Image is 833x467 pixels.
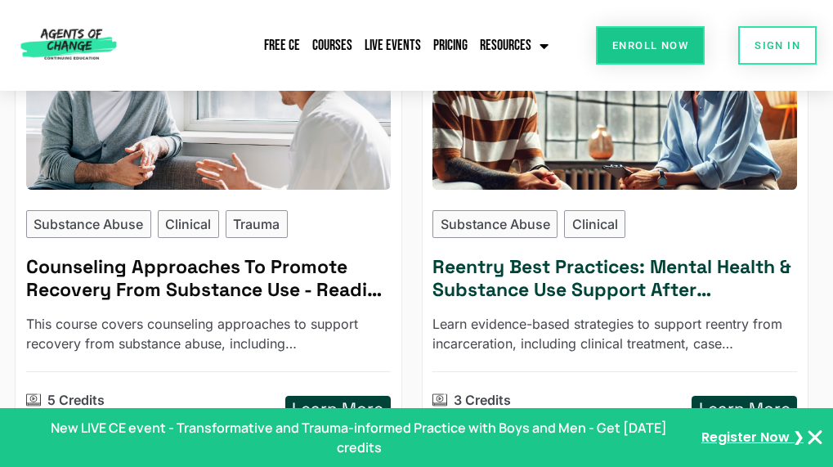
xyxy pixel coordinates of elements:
[738,26,817,65] a: SIGN IN
[429,27,472,65] a: Pricing
[755,40,800,51] span: SIGN IN
[233,214,280,234] p: Trauma
[260,27,304,65] a: Free CE
[361,27,425,65] a: Live Events
[596,26,705,65] a: Enroll Now
[805,428,825,447] button: Close Banner
[441,214,550,234] p: Substance Abuse
[29,418,688,457] p: New LIVE CE event - Transformative and Trauma-informed Practice with Boys and Men - Get [DATE] cr...
[432,256,797,301] h5: Reentry Best Practices: Mental Health & Substance Use Support After Incarceration - Reading Based
[308,27,356,65] a: Courses
[476,27,553,65] a: Resources
[292,399,383,420] h5: Learn More
[699,399,790,420] h5: Learn More
[26,256,391,301] h5: Counseling Approaches To Promote Recovery From Substance Use - Reading Based
[432,314,797,353] p: Learn evidence-based strategies to support reentry from incarceration, including clinical treatme...
[26,314,391,353] p: This course covers counseling approaches to support recovery from substance abuse, including harm...
[612,40,688,51] span: Enroll Now
[701,429,804,447] a: Register Now ❯
[177,27,553,65] nav: Menu
[47,390,105,410] p: 5 Credits
[165,214,211,234] p: Clinical
[572,214,618,234] p: Clinical
[34,214,143,234] p: Substance Abuse
[454,390,511,410] p: 3 Credits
